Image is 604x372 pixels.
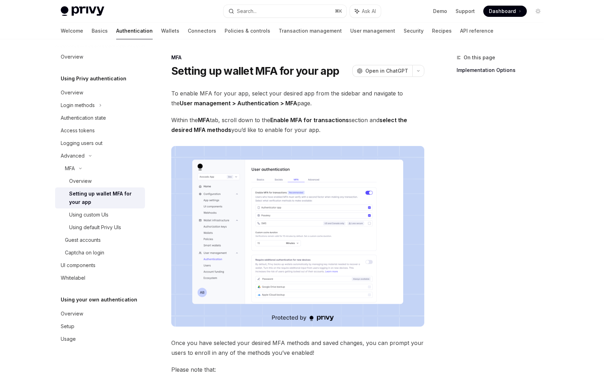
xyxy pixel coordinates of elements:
div: Whitelabel [61,274,85,282]
div: MFA [171,54,424,61]
img: light logo [61,6,104,16]
a: Demo [433,8,447,15]
a: API reference [460,22,493,39]
div: Login methods [61,101,95,109]
button: Open in ChatGPT [352,65,412,77]
div: Overview [61,88,83,97]
div: Guest accounts [65,236,101,244]
button: Search...⌘K [224,5,346,18]
a: Access tokens [55,124,145,137]
a: Connectors [188,22,216,39]
button: Ask AI [350,5,381,18]
div: Search... [237,7,257,15]
a: User management [350,22,395,39]
a: Wallets [161,22,179,39]
span: ⌘ K [335,8,342,14]
a: Overview [55,86,145,99]
a: Setting up wallet MFA for your app [55,187,145,208]
a: Logging users out [55,137,145,150]
span: Open in ChatGPT [365,67,408,74]
div: Using custom UIs [69,211,108,219]
div: MFA [65,164,75,173]
div: Overview [69,177,92,185]
a: Security [404,22,424,39]
h5: Using your own authentication [61,295,137,304]
h1: Setting up wallet MFA for your app [171,65,339,77]
a: Welcome [61,22,83,39]
div: Logging users out [61,139,102,147]
a: Whitelabel [55,272,145,284]
span: To enable MFA for your app, select your desired app from the sidebar and navigate to the page. [171,88,424,108]
span: Once you have selected your desired MFA methods and saved changes, you can prompt your users to e... [171,338,424,358]
h5: Using Privy authentication [61,74,126,83]
div: Captcha on login [65,248,104,257]
a: Authentication [116,22,153,39]
a: Support [456,8,475,15]
a: Overview [55,307,145,320]
strong: Enable MFA for transactions [270,117,349,124]
a: Policies & controls [225,22,270,39]
div: Setting up wallet MFA for your app [69,190,141,206]
img: images/MFA2.png [171,146,424,327]
div: Overview [61,53,83,61]
a: Recipes [432,22,452,39]
span: On this page [464,53,495,62]
a: Overview [55,51,145,63]
a: Implementation Options [457,65,549,76]
a: Authentication state [55,112,145,124]
strong: MFA [198,117,210,124]
span: Ask AI [362,8,376,15]
a: Using default Privy UIs [55,221,145,234]
a: Setup [55,320,145,333]
span: Within the tab, scroll down to the section and you’d like to enable for your app. [171,115,424,135]
div: Overview [61,310,83,318]
a: Using custom UIs [55,208,145,221]
a: Captcha on login [55,246,145,259]
a: Basics [92,22,108,39]
button: Toggle dark mode [532,6,544,17]
div: Using default Privy UIs [69,223,121,232]
div: Usage [61,335,76,343]
a: Guest accounts [55,234,145,246]
a: Transaction management [279,22,342,39]
a: Dashboard [483,6,527,17]
div: Setup [61,322,74,331]
div: Authentication state [61,114,106,122]
strong: User management > Authentication > MFA [180,100,297,107]
div: UI components [61,261,95,270]
div: Advanced [61,152,85,160]
div: Access tokens [61,126,95,135]
a: Overview [55,175,145,187]
a: UI components [55,259,145,272]
span: Dashboard [489,8,516,15]
a: Usage [55,333,145,345]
